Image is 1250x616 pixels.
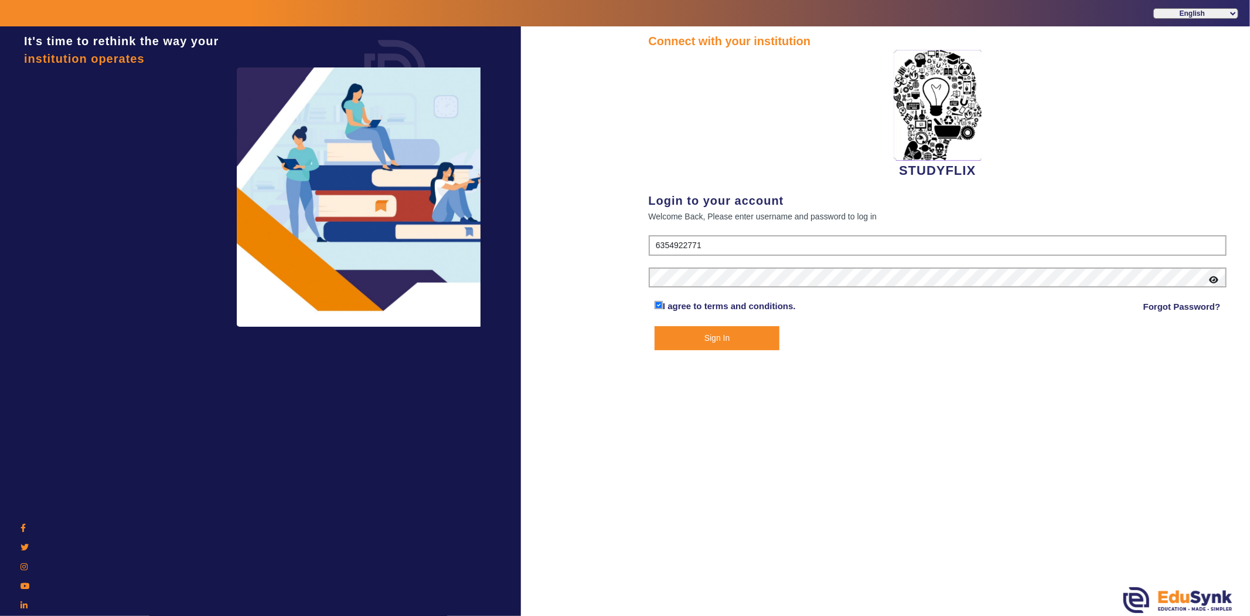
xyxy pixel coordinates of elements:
[24,35,219,48] span: It's time to rethink the way your
[649,192,1227,209] div: Login to your account
[649,50,1227,180] div: STUDYFLIX
[237,67,483,327] img: login3.png
[1143,300,1221,314] a: Forgot Password?
[655,326,779,350] button: Sign In
[894,50,982,161] img: 2da83ddf-6089-4dce-a9e2-416746467bdd
[24,52,145,65] span: institution operates
[663,301,796,311] a: I agree to terms and conditions.
[649,32,1227,50] div: Connect with your institution
[351,26,439,114] img: login.png
[649,209,1227,224] div: Welcome Back, Please enter username and password to log in
[649,235,1227,256] input: User Name
[1123,587,1232,613] img: edusynk.png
